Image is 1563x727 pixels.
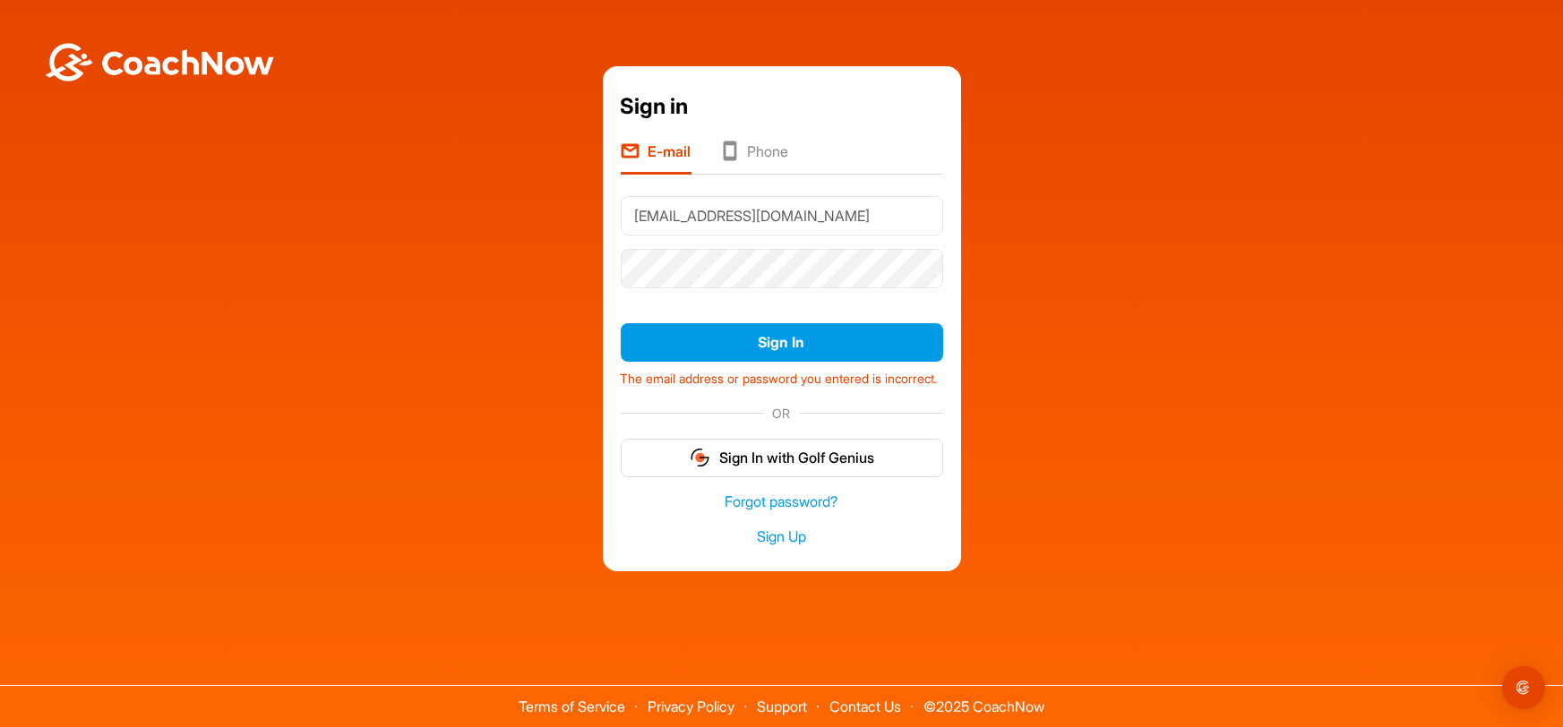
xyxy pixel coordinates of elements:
button: Sign In [621,323,943,362]
button: Sign In with Golf Genius [621,439,943,477]
img: gg_logo [689,447,711,468]
a: Forgot password? [621,492,943,512]
input: E-mail [621,196,943,235]
img: BwLJSsUCoWCh5upNqxVrqldRgqLPVwmV24tXu5FoVAoFEpwwqQ3VIfuoInZCoVCoTD4vwADAC3ZFMkVEQFDAAAAAElFTkSuQmCC [43,43,276,81]
a: Terms of Service [519,697,625,715]
span: © 2025 CoachNow [915,686,1053,714]
span: OR [764,404,800,423]
div: The email address or password you entered is incorrect. [621,363,943,389]
a: Sign Up [621,526,943,547]
a: Contact Us [829,697,901,715]
div: Open Intercom Messenger [1502,666,1545,709]
a: Privacy Policy [648,697,734,715]
a: Support [757,697,807,715]
div: Sign in [621,90,943,123]
li: E-mail [621,141,691,175]
li: Phone [720,141,789,175]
